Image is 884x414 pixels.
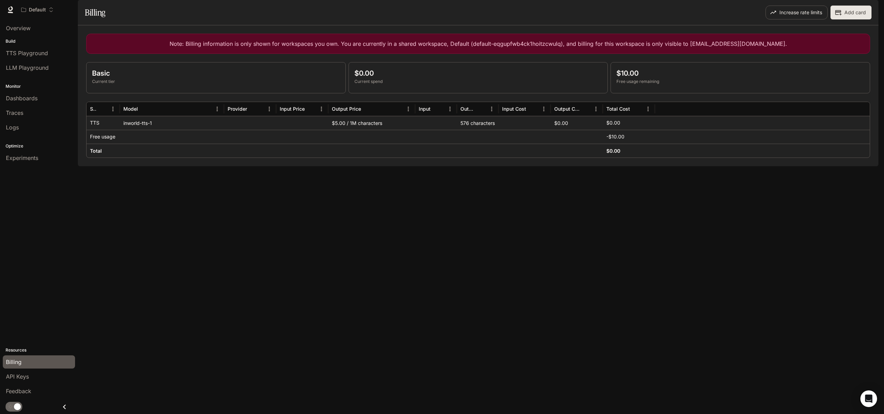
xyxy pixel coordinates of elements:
[280,106,305,112] div: Input Price
[362,104,372,114] button: Sort
[123,106,138,112] div: Model
[354,68,602,78] p: $0.00
[476,104,486,114] button: Sort
[305,104,316,114] button: Sort
[606,119,620,126] p: $0.00
[631,104,641,114] button: Sort
[616,78,864,85] p: Free usage remaining
[316,104,327,114] button: Menu
[85,6,105,19] h1: Billing
[354,78,602,85] p: Current spend
[616,68,864,78] p: $10.00
[527,104,537,114] button: Sort
[551,116,603,130] div: $0.00
[591,104,601,114] button: Menu
[606,106,630,112] div: Total Cost
[264,104,275,114] button: Menu
[643,104,653,114] button: Menu
[457,116,499,130] div: 576 characters
[460,106,475,112] div: Output
[139,104,149,114] button: Sort
[539,104,549,114] button: Menu
[90,119,99,126] p: TTS
[92,68,340,78] p: Basic
[502,106,526,112] div: Input Cost
[606,133,624,140] p: -$10.00
[90,106,97,112] div: Service
[248,104,258,114] button: Sort
[606,147,620,154] h6: $0.00
[419,106,431,112] div: Input
[212,104,222,114] button: Menu
[830,6,871,19] button: Add card
[486,104,497,114] button: Menu
[332,106,361,112] div: Output Price
[554,106,580,112] div: Output Cost
[228,106,247,112] div: Provider
[580,104,591,114] button: Sort
[90,147,102,154] h6: Total
[860,390,877,407] div: Open Intercom Messenger
[92,40,864,48] p: Note: Billing information is only shown for workspaces you own. You are currently in a shared wor...
[328,116,415,130] div: $5.00 / 1M characters
[766,6,828,19] button: Increase rate limits
[97,104,108,114] button: Sort
[431,104,442,114] button: Sort
[18,3,57,17] button: Open workspace menu
[108,104,118,114] button: Menu
[29,7,46,13] p: Default
[90,133,115,140] p: Free usage
[403,104,414,114] button: Menu
[120,116,224,130] div: inworld-tts-1
[92,78,340,85] p: Current tier
[445,104,455,114] button: Menu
